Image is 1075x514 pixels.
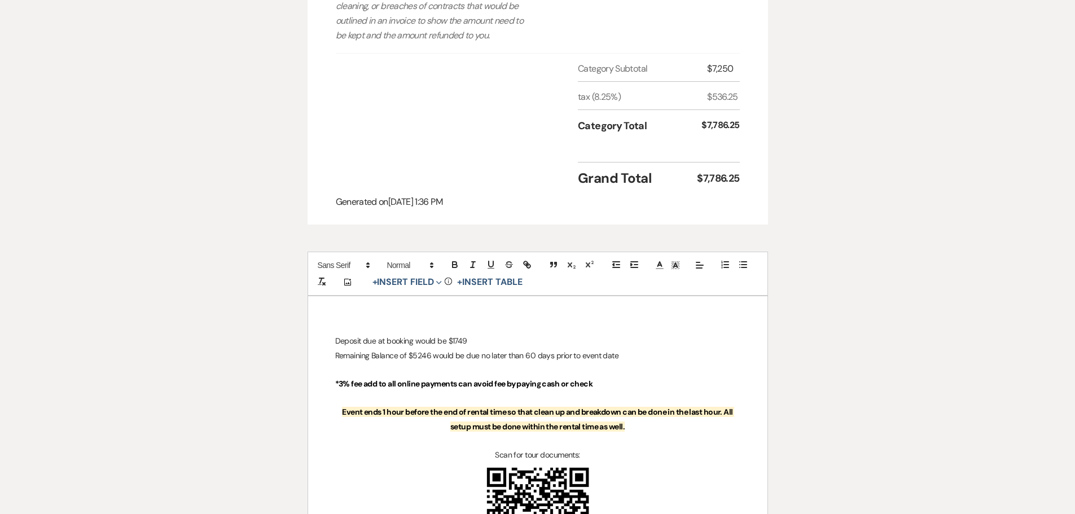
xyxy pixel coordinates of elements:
p: Scan for tour documents: [335,448,740,462]
span: + [457,278,462,287]
span: + [372,278,378,287]
p: Remaining Balance of $5246 would be due no later than 60 days prior to event date [335,349,740,363]
div: $7,786.25 [697,171,739,186]
span: Text Background Color [668,258,683,272]
div: $7,250 [707,62,739,76]
div: $536.25 [707,90,739,104]
div: $7,786.25 [701,118,739,134]
button: Insert Field [368,275,446,289]
div: Grand Total [578,168,697,188]
span: Text Color [652,258,668,272]
strong: *3% fee add to all online payments can avoid fee by paying cash or check [335,379,593,389]
div: Generated on [DATE] 1:36 PM [336,195,740,209]
strong: Event ends 1 hour before the end of rental time so that clean up and breakdown can be done in the... [342,407,734,431]
span: Alignment [692,258,708,272]
div: tax (8.25%) [578,90,707,104]
span: Header Formats [382,258,437,272]
button: +Insert Table [453,275,526,289]
div: Category Subtotal [578,62,707,76]
div: Category Total [578,118,701,134]
p: Deposit due at booking would be $1749 [335,334,740,348]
